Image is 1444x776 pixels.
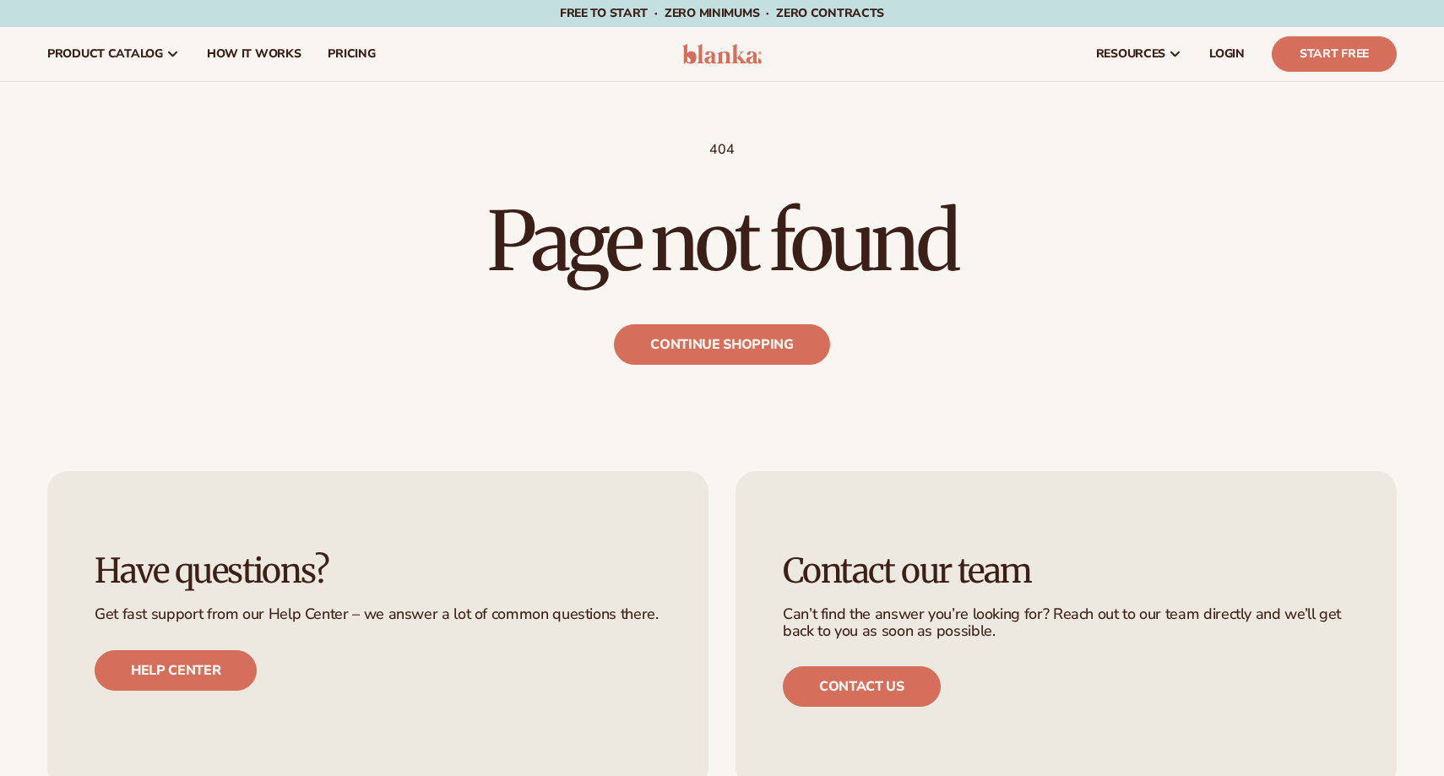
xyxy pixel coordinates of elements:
span: LOGIN [1209,47,1245,61]
span: How It Works [207,47,301,61]
span: product catalog [47,47,163,61]
p: Can’t find the answer you’re looking for? Reach out to our team directly and we’ll get back to yo... [783,606,1349,640]
span: pricing [328,47,375,61]
a: product catalog [34,27,193,81]
h3: Contact our team [783,552,1349,589]
span: resources [1096,47,1165,61]
p: Get fast support from our Help Center – we answer a lot of common questions there. [95,606,661,623]
a: How It Works [193,27,315,81]
a: Start Free [1272,36,1397,72]
a: Help center [95,650,257,691]
a: Contact us [783,666,941,707]
a: Continue shopping [614,324,830,365]
p: 404 [47,141,1397,159]
span: Free to start · ZERO minimums · ZERO contracts [560,5,884,21]
img: logo [682,44,763,64]
h3: Have questions? [95,552,661,589]
a: pricing [314,27,388,81]
a: resources [1083,27,1196,81]
a: LOGIN [1196,27,1258,81]
h1: Page not found [47,201,1397,282]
